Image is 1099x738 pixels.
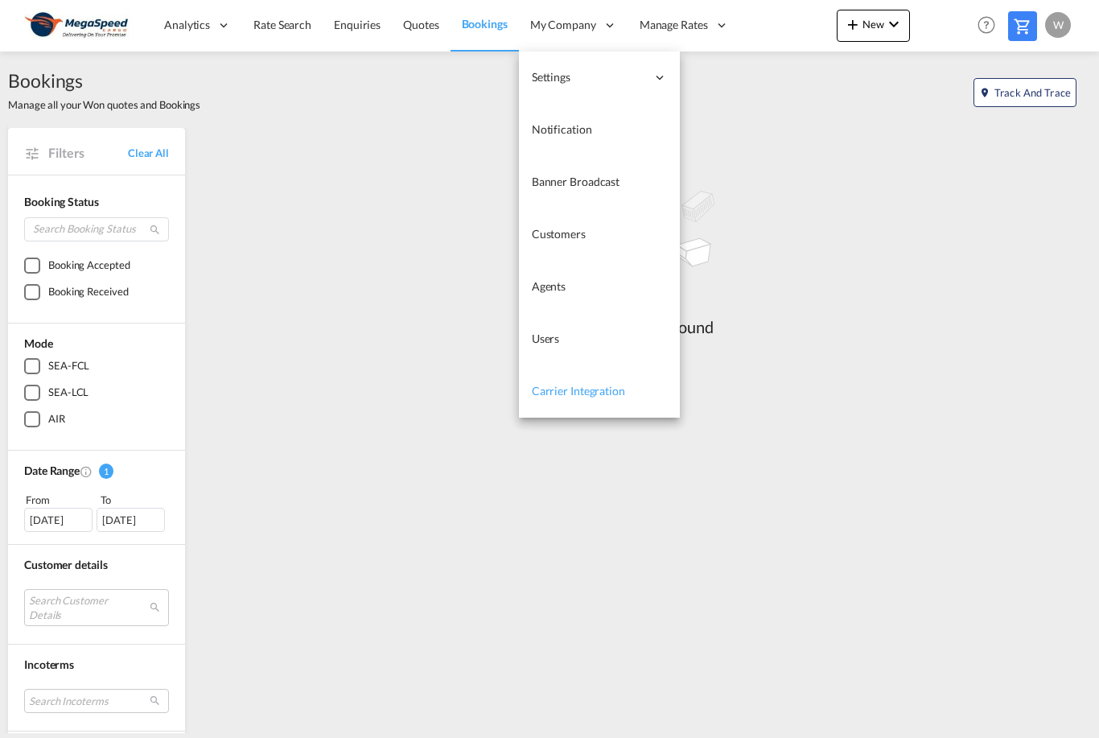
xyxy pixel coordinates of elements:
[8,97,200,112] span: Manage all your Won quotes and Bookings
[973,11,1000,39] span: Help
[48,358,89,374] div: SEA-FCL
[24,194,169,210] div: Booking Status
[24,7,133,43] img: ad002ba0aea611eda5429768204679d3.JPG
[24,217,169,241] input: Search Booking Status
[519,156,680,208] a: Banner Broadcast
[99,464,113,479] span: 1
[1045,12,1071,38] div: W
[24,411,169,427] md-checkbox: AIR
[837,10,910,42] button: icon-plus 400-fgNewicon-chevron-down
[532,122,592,136] span: Notification
[24,557,169,573] div: Customer details
[24,336,53,350] span: Mode
[24,385,169,401] md-checkbox: SEA-LCL
[532,384,625,398] span: Carrier Integration
[24,492,169,532] span: From To [DATE][DATE]
[24,464,80,477] span: Date Range
[48,144,128,162] span: Filters
[519,104,680,156] a: Notification
[48,385,88,401] div: SEA-LCL
[532,69,646,85] span: Settings
[519,261,680,313] a: Agents
[532,332,560,345] span: Users
[24,508,93,532] div: [DATE]
[519,313,680,365] a: Users
[24,492,95,508] div: From
[24,195,99,208] span: Booking Status
[973,78,1076,107] button: icon-map-markerTrack and Trace
[99,492,170,508] div: To
[532,227,586,241] span: Customers
[532,279,566,293] span: Agents
[8,68,200,93] span: Bookings
[24,658,74,671] span: Incoterms
[843,14,862,34] md-icon: icon-plus 400-fg
[532,175,619,188] span: Banner Broadcast
[519,208,680,261] a: Customers
[80,465,93,478] md-icon: Created On
[24,358,169,374] md-checkbox: SEA-FCL
[640,17,708,33] span: Manage Rates
[253,18,311,31] span: Rate Search
[48,411,65,427] div: AIR
[843,18,903,31] span: New
[530,17,596,33] span: My Company
[128,146,169,160] a: Clear All
[973,11,1008,40] div: Help
[149,224,161,236] md-icon: icon-magnify
[164,17,210,33] span: Analytics
[462,17,508,31] span: Bookings
[884,14,903,34] md-icon: icon-chevron-down
[979,87,990,98] md-icon: icon-map-marker
[24,558,107,571] span: Customer details
[97,508,165,532] div: [DATE]
[48,284,128,300] div: Booking Received
[334,18,381,31] span: Enquiries
[48,258,130,274] div: Booking Accepted
[519,52,680,104] div: Settings
[519,365,680,418] a: Carrier Integration
[403,18,438,31] span: Quotes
